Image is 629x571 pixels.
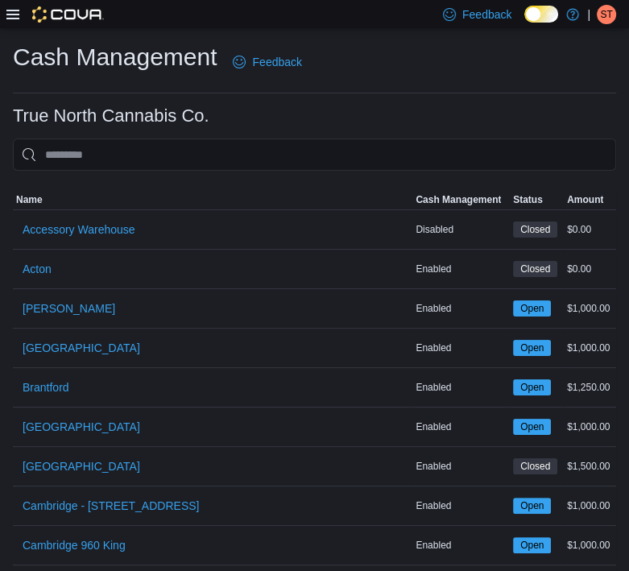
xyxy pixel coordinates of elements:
[524,6,558,23] input: Dark Mode
[520,420,544,434] span: Open
[587,5,590,24] p: |
[564,378,616,397] div: $1,250.00
[520,459,550,474] span: Closed
[564,338,616,358] div: $1,000.00
[23,458,140,474] span: [GEOGRAPHIC_DATA]
[412,299,510,318] div: Enabled
[520,222,550,237] span: Closed
[23,221,135,238] span: Accessory Warehouse
[510,190,564,209] button: Status
[513,261,557,277] span: Closed
[513,340,551,356] span: Open
[513,498,551,514] span: Open
[23,419,140,435] span: [GEOGRAPHIC_DATA]
[564,457,616,476] div: $1,500.00
[412,220,510,239] div: Disabled
[520,341,544,355] span: Open
[412,338,510,358] div: Enabled
[520,538,544,552] span: Open
[520,262,550,276] span: Closed
[16,213,142,246] button: Accessory Warehouse
[412,536,510,555] div: Enabled
[520,499,544,513] span: Open
[23,261,52,277] span: Acton
[513,379,551,395] span: Open
[23,340,140,356] span: [GEOGRAPHIC_DATA]
[13,139,616,171] input: This is a search bar. As you type, the results lower in the page will automatically filter.
[226,46,308,78] a: Feedback
[16,332,147,364] button: [GEOGRAPHIC_DATA]
[597,5,616,24] div: Sarah Timmins Craig
[412,378,510,397] div: Enabled
[564,417,616,437] div: $1,000.00
[564,536,616,555] div: $1,000.00
[520,301,544,316] span: Open
[23,537,126,553] span: Cambridge 960 King
[16,292,122,325] button: [PERSON_NAME]
[412,496,510,515] div: Enabled
[16,450,147,482] button: [GEOGRAPHIC_DATA]
[16,411,147,443] button: [GEOGRAPHIC_DATA]
[23,498,199,514] span: Cambridge - [STREET_ADDRESS]
[564,259,616,279] div: $0.00
[16,529,132,561] button: Cambridge 960 King
[23,300,115,317] span: [PERSON_NAME]
[16,490,205,522] button: Cambridge - [STREET_ADDRESS]
[564,496,616,515] div: $1,000.00
[513,300,551,317] span: Open
[13,41,217,73] h1: Cash Management
[564,299,616,318] div: $1,000.00
[412,259,510,279] div: Enabled
[567,193,603,206] span: Amount
[513,419,551,435] span: Open
[412,417,510,437] div: Enabled
[564,220,616,239] div: $0.00
[412,190,510,209] button: Cash Management
[513,193,543,206] span: Status
[462,6,511,23] span: Feedback
[252,54,301,70] span: Feedback
[513,458,557,474] span: Closed
[23,379,69,395] span: Brantford
[412,457,510,476] div: Enabled
[16,193,43,206] span: Name
[32,6,104,23] img: Cova
[16,371,76,403] button: Brantford
[520,380,544,395] span: Open
[600,5,612,24] span: ST
[13,106,209,126] h3: True North Cannabis Co.
[513,537,551,553] span: Open
[513,221,557,238] span: Closed
[16,253,58,285] button: Acton
[416,193,501,206] span: Cash Management
[13,190,412,209] button: Name
[564,190,616,209] button: Amount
